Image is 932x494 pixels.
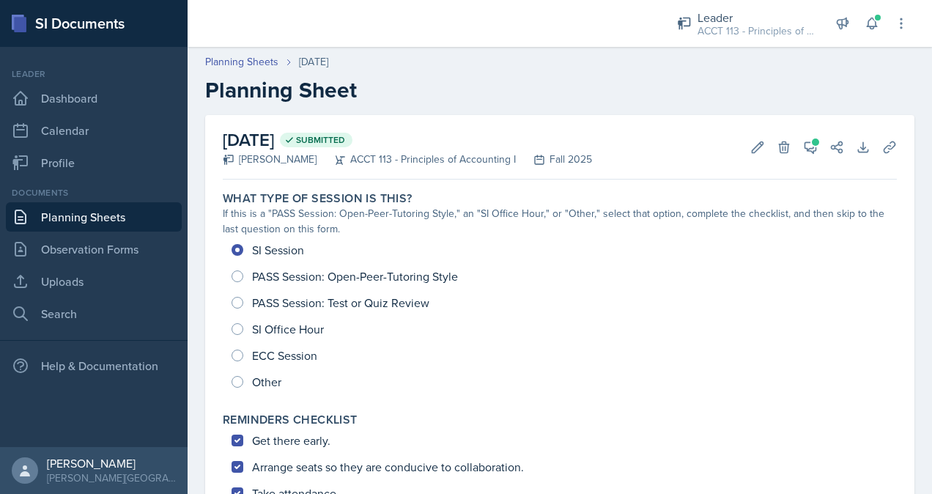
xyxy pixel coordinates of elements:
[6,267,182,296] a: Uploads
[47,456,176,471] div: [PERSON_NAME]
[47,471,176,485] div: [PERSON_NAME][GEOGRAPHIC_DATA]
[6,116,182,145] a: Calendar
[223,206,897,237] div: If this is a "PASS Session: Open-Peer-Tutoring Style," an "SI Office Hour," or "Other," select th...
[6,299,182,328] a: Search
[223,152,317,167] div: [PERSON_NAME]
[6,235,182,264] a: Observation Forms
[296,134,345,146] span: Submitted
[6,67,182,81] div: Leader
[223,191,413,206] label: What type of session is this?
[205,77,914,103] h2: Planning Sheet
[6,186,182,199] div: Documents
[698,23,815,39] div: ACCT 113 - Principles of Accounting I / Fall 2025
[516,152,592,167] div: Fall 2025
[6,351,182,380] div: Help & Documentation
[205,54,278,70] a: Planning Sheets
[698,9,815,26] div: Leader
[6,148,182,177] a: Profile
[6,84,182,113] a: Dashboard
[223,127,592,153] h2: [DATE]
[6,202,182,232] a: Planning Sheets
[223,413,358,427] label: Reminders Checklist
[317,152,516,167] div: ACCT 113 - Principles of Accounting I
[299,54,328,70] div: [DATE]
